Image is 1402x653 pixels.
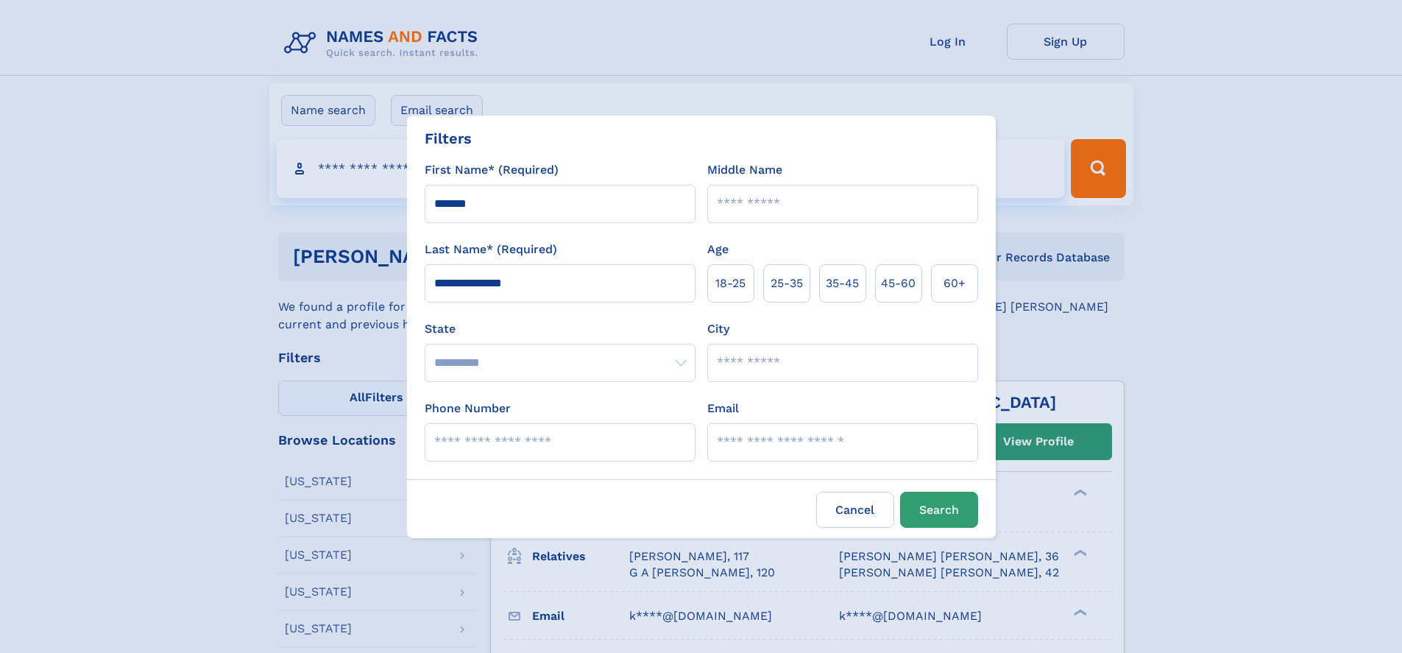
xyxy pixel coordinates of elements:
label: City [707,320,729,338]
span: 45‑60 [881,275,916,292]
label: Age [707,241,729,258]
label: Middle Name [707,161,782,179]
span: 60+ [943,275,966,292]
label: State [425,320,695,338]
div: Filters [425,127,472,149]
label: Phone Number [425,400,511,417]
label: First Name* (Required) [425,161,559,179]
span: 25‑35 [771,275,803,292]
span: 35‑45 [826,275,859,292]
label: Last Name* (Required) [425,241,557,258]
label: Cancel [816,492,894,528]
button: Search [900,492,978,528]
span: 18‑25 [715,275,746,292]
label: Email [707,400,739,417]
